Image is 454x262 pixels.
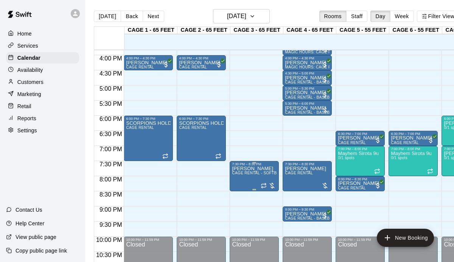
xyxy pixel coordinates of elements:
[230,161,279,191] div: 7:30 PM – 8:30 PM: CAGE RENTAL - SOFTBALL MACHINE
[179,126,207,130] span: CAGE RENTAL
[179,117,224,121] div: 6:00 PM – 7:30 PM
[285,171,313,175] span: CAGE RENTAL
[98,161,124,167] span: 7:30 PM
[285,65,388,69] span: MAGIC HOURS: CAGE RENTAL + BASEBALL MACHINE
[370,11,390,22] button: Day
[98,55,124,62] span: 4:00 PM
[321,91,329,99] span: All customers have paid
[98,85,124,92] span: 5:00 PM
[6,101,79,112] a: Retail
[213,9,270,23] button: [DATE]
[6,113,79,124] a: Reports
[98,206,124,213] span: 9:00 PM
[17,42,38,50] p: Services
[336,131,385,146] div: 6:30 PM – 7:00 PM: John DiMartino
[285,216,356,220] span: CAGE RENTAL - BASEBALL MACHINE
[283,70,332,85] div: 4:30 PM – 5:00 PM: Maria Kutil
[283,101,332,116] div: 5:30 PM – 6:00 PM: Rosanna Garcia
[285,50,388,54] span: MAGIC HOURS: CAGE RENTAL + BASEBALL MACHINE
[177,116,226,161] div: 6:00 PM – 7:30 PM: SCORPIONS HOLD
[427,168,433,174] span: Recurring event
[17,102,31,110] p: Retail
[285,95,356,99] span: CAGE RENTAL - BASEBALL MACHINE
[17,54,40,62] p: Calendar
[338,156,354,160] span: 0/1 spots filled
[336,27,389,34] div: CAGE 5 - 55 FEET
[377,229,434,247] button: add
[179,65,207,69] span: CAGE RENTAL
[283,85,332,101] div: 5:00 PM – 5:30 PM: Jacob Konigsberg
[143,11,164,22] button: Next
[126,56,171,60] div: 4:00 PM – 4:30 PM
[6,76,79,88] a: Customers
[391,141,419,145] span: CAGE RENTAL
[389,146,438,176] div: 7:00 PM – 8:00 PM: Mayhem Sirota 9u
[285,87,330,90] div: 5:00 PM – 5:30 PM
[338,238,382,242] div: 10:00 PM – 11:59 PM
[94,237,124,243] span: 10:00 PM
[16,233,56,241] p: View public page
[230,27,283,34] div: CAGE 3 - 65 FEET
[346,11,368,22] button: Staff
[98,146,124,152] span: 7:00 PM
[98,131,124,137] span: 6:30 PM
[16,220,44,227] p: Help Center
[391,132,435,136] div: 6:30 PM – 7:00 PM
[285,110,356,115] span: CAGE RENTAL - BASEBALL MACHINE
[17,66,43,74] p: Availability
[374,182,382,189] span: All customers have paid
[321,76,329,84] span: All customers have paid
[124,55,173,70] div: 4:00 PM – 4:30 PM: Nick Vigorito
[336,176,385,191] div: 8:00 PM – 8:30 PM: John DiMartino
[389,131,438,146] div: 6:30 PM – 7:00 PM: Hugo Ramirez
[6,88,79,100] div: Marketing
[319,11,347,22] button: Rooms
[94,11,121,22] button: [DATE]
[374,168,380,174] span: Recurring event
[283,161,332,191] div: 7:30 PM – 8:30 PM: Josh Chasky
[98,101,124,107] span: 5:30 PM
[232,171,303,175] span: CAGE RENTAL - SOFTBALL MACHINE
[232,162,277,166] div: 7:30 PM – 8:30 PM
[215,153,221,159] span: Recurring event
[285,238,330,242] div: 10:00 PM – 11:59 PM
[338,177,382,181] div: 8:00 PM – 8:30 PM
[6,40,79,51] div: Services
[321,61,329,68] span: All customers have paid
[17,30,32,37] p: Home
[121,11,143,22] button: Back
[6,28,79,39] a: Home
[17,90,41,98] p: Marketing
[336,146,385,176] div: 7:00 PM – 8:00 PM: Mayhem Sirota 9u
[321,212,329,220] span: All customers have paid
[6,64,79,76] a: Availability
[215,61,223,68] span: All customers have paid
[285,56,330,60] div: 4:00 PM – 4:30 PM
[179,56,224,60] div: 4:00 PM – 4:30 PM
[6,52,79,64] a: Calendar
[6,125,79,136] div: Settings
[232,238,277,242] div: 10:00 PM – 11:59 PM
[283,55,332,70] div: 4:00 PM – 4:30 PM: Maximo Nash
[177,27,230,34] div: CAGE 2 - 65 FEET
[98,191,124,198] span: 8:30 PM
[391,156,407,160] span: 0/1 spots filled
[285,80,356,84] span: CAGE RENTAL - BASEBALL MACHINE
[94,252,124,258] span: 10:30 PM
[285,208,330,211] div: 9:00 PM – 9:30 PM
[285,162,330,166] div: 7:30 PM – 8:30 PM
[98,70,124,77] span: 4:30 PM
[374,136,382,144] span: All customers have paid
[126,117,171,121] div: 6:00 PM – 7:30 PM
[126,126,154,130] span: CAGE RENTAL
[124,116,173,161] div: 6:00 PM – 7:30 PM: SCORPIONS HOLD
[17,127,37,134] p: Settings
[16,247,67,254] p: Copy public page link
[126,238,171,242] div: 10:00 PM – 11:59 PM
[338,186,366,190] span: CAGE RENTAL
